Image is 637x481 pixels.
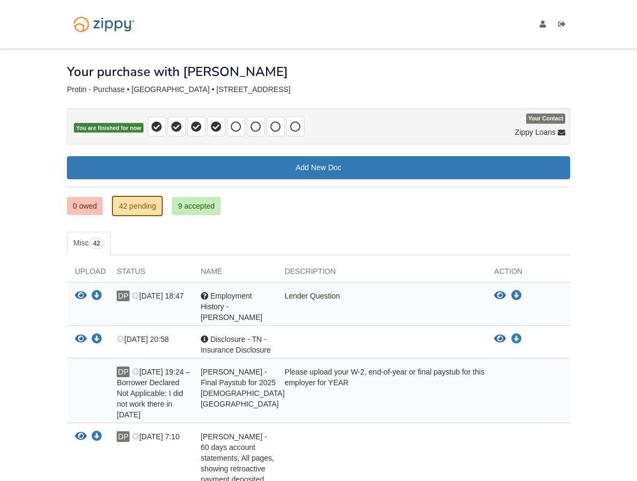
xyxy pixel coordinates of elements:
[540,20,550,31] a: edit profile
[67,12,141,37] img: Logo
[277,291,487,323] div: Lender Question
[277,367,487,420] div: Please upload your W-2, end-of-year or final paystub for this employer for YEAR
[117,291,130,301] span: DP
[494,334,506,345] button: View Disclosure - TN - Insurance Disclosure
[132,292,184,300] span: [DATE] 18:47
[75,291,87,302] button: View Employment History - Dina
[67,156,570,179] a: Add New Doc
[511,292,522,300] a: Download Employment History - Dina
[486,266,570,282] div: Action
[74,123,143,133] span: You are finished for now
[67,65,288,79] h1: Your purchase with [PERSON_NAME]
[172,197,221,215] a: 9 accepted
[67,232,111,255] a: Misc
[67,85,570,94] div: Protin - Purchase • [GEOGRAPHIC_DATA] • [STREET_ADDRESS]
[92,292,102,301] a: Download Employment History - Dina
[201,292,262,322] span: Employment History - [PERSON_NAME]
[75,334,87,345] button: View Disclosure - TN - Insurance Disclosure
[132,432,179,441] span: [DATE] 7:10
[117,431,130,442] span: DP
[277,266,487,282] div: Description
[201,335,271,354] span: Disclosure - TN - Insurance Disclosure
[117,367,130,377] span: DP
[558,20,570,31] a: Log out
[109,266,193,282] div: Status
[193,266,277,282] div: Name
[201,368,285,408] span: [PERSON_NAME] - Final Paystub for 2025 [DEMOGRAPHIC_DATA][GEOGRAPHIC_DATA]
[67,266,109,282] div: Upload
[92,433,102,441] a: Download Gabriel Protin - 60 days account statements, All pages, showing retroactive payment depo...
[92,335,102,344] a: Download Disclosure - TN - Insurance Disclosure
[526,114,565,124] span: Your Contact
[112,196,163,216] a: 42 pending
[89,238,104,249] span: 42
[67,197,103,215] a: 0 owed
[511,335,522,343] a: Download Disclosure - TN - Insurance Disclosure
[494,291,506,301] button: View Employment History - Dina
[117,368,190,419] span: [DATE] 19:24 – Borrower Declared Not Applicable: I did not work there in [DATE]
[117,335,169,343] span: [DATE] 20:58
[75,431,87,442] button: View Gabriel Protin - 60 days account statements, All pages, showing retroactive payment deposite...
[515,127,556,138] span: Zippy Loans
